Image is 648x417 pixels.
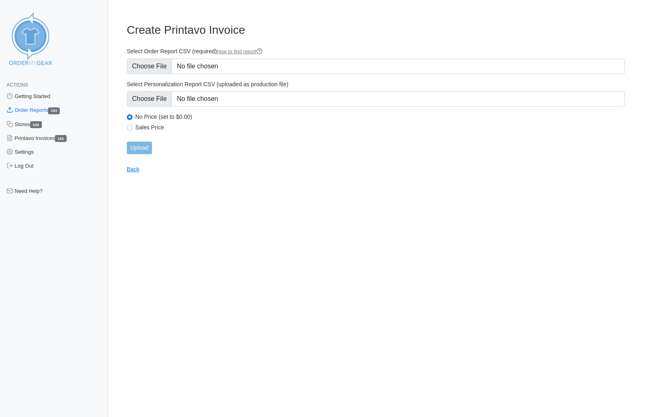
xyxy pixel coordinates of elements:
[55,135,67,142] span: 191
[30,121,42,128] span: 185
[7,82,28,88] span: Actions
[127,166,139,172] a: Back
[127,142,152,154] input: Upload
[127,48,625,55] label: Select Order Report CSV (required)
[217,49,263,55] a: How to find report
[127,23,625,37] h3: Create Printavo Invoice
[127,81,625,88] label: Select Personalization Report CSV (uploaded as production file)
[135,113,625,120] label: No Price (set to $0.00)
[48,107,60,114] span: 191
[135,124,625,131] label: Sales Price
